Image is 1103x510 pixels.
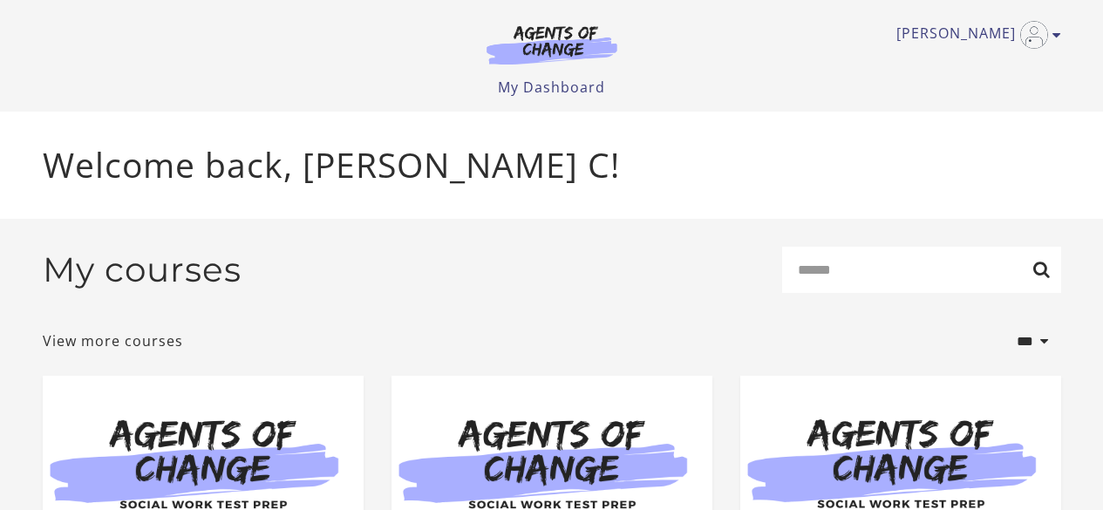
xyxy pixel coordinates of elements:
a: Toggle menu [896,21,1052,49]
img: Agents of Change Logo [468,24,636,65]
a: View more courses [43,330,183,351]
h2: My courses [43,249,242,290]
p: Welcome back, [PERSON_NAME] C! [43,139,1061,191]
a: My Dashboard [498,78,605,97]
